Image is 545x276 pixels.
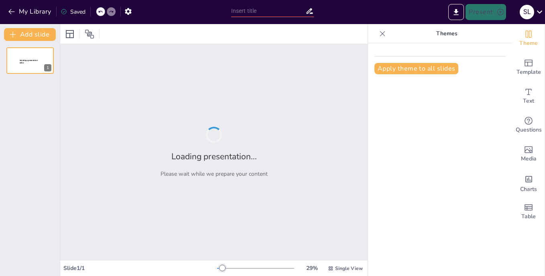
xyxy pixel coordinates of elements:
[6,47,54,74] div: 1
[520,185,537,194] span: Charts
[374,63,458,74] button: Apply theme to all slides
[161,170,268,178] p: Please wait while we prepare your content
[520,5,534,19] div: S L
[512,168,545,197] div: Add charts and graphs
[448,4,464,20] button: Export to PowerPoint
[512,24,545,53] div: Change the overall theme
[523,97,534,106] span: Text
[171,151,257,162] h2: Loading presentation...
[20,59,38,64] span: Sendsteps presentation editor
[519,39,538,48] span: Theme
[466,4,506,20] button: Present
[61,8,85,16] div: Saved
[389,24,504,43] p: Themes
[512,111,545,140] div: Get real-time input from your audience
[512,53,545,82] div: Add ready made slides
[520,4,534,20] button: S L
[302,264,321,272] div: 29 %
[6,5,55,18] button: My Library
[63,264,217,272] div: Slide 1 / 1
[4,28,56,41] button: Add slide
[512,197,545,226] div: Add a table
[44,64,51,71] div: 1
[521,154,537,163] span: Media
[512,140,545,168] div: Add images, graphics, shapes or video
[231,5,305,17] input: Insert title
[521,212,536,221] span: Table
[85,29,94,39] span: Position
[517,68,541,77] span: Template
[512,82,545,111] div: Add text boxes
[335,265,363,272] span: Single View
[516,126,542,134] span: Questions
[63,28,76,41] div: Layout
